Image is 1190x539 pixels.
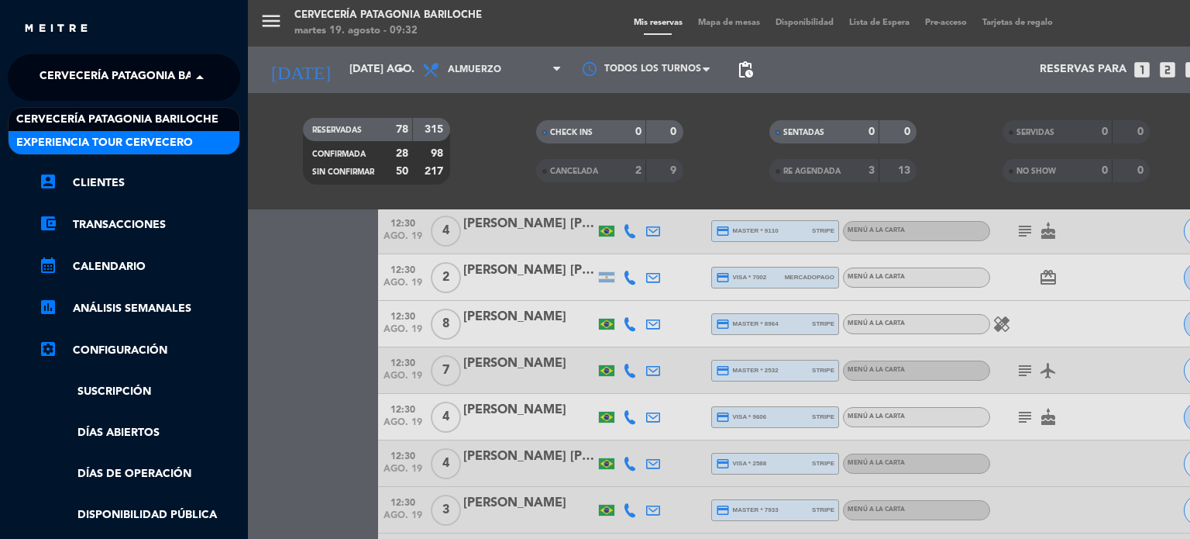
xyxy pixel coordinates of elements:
[16,134,193,152] span: Experiencia Tour Cervecero
[39,299,240,318] a: assessmentANÁLISIS SEMANALES
[39,506,240,524] a: Disponibilidad pública
[39,424,240,442] a: Días abiertos
[39,257,240,276] a: calendar_monthCalendario
[39,174,240,192] a: account_boxClientes
[39,298,57,316] i: assessment
[39,340,57,358] i: settings_applications
[39,214,57,233] i: account_balance_wallet
[23,23,89,35] img: MEITRE
[736,60,755,79] span: pending_actions
[39,383,240,401] a: Suscripción
[39,216,240,234] a: account_balance_walletTransacciones
[16,111,218,129] span: Cervecería Patagonia Bariloche
[39,256,57,275] i: calendar_month
[39,341,240,360] a: Configuración
[39,172,57,191] i: account_box
[39,465,240,483] a: Días de Operación
[40,61,242,94] span: Cervecería Patagonia Bariloche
